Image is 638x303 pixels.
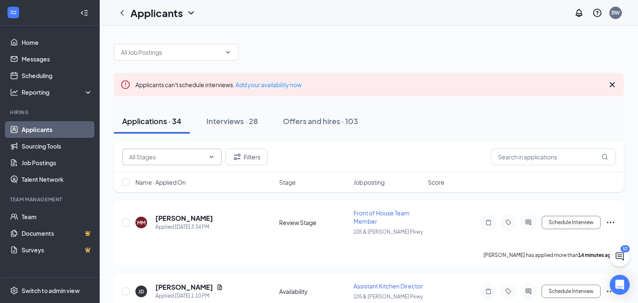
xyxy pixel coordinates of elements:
a: Scheduling [22,67,93,84]
h5: [PERSON_NAME] [155,283,213,292]
svg: Error [120,80,130,90]
input: All Stages [129,152,205,161]
svg: Tag [503,219,513,226]
svg: Note [483,219,493,226]
svg: Document [216,284,223,291]
div: Applications · 34 [122,116,182,126]
svg: ChevronDown [225,49,231,56]
div: Hiring [10,109,91,116]
span: Name · Applied On [135,178,186,186]
div: Team Management [10,196,91,203]
span: Front of House Team Member [353,209,410,225]
span: Stage [279,178,296,186]
svg: Settings [10,286,18,295]
svg: ActiveChat [523,288,533,295]
span: 105 & [PERSON_NAME] Pkwy [353,229,423,235]
svg: Ellipses [606,286,616,296]
h5: [PERSON_NAME] [155,214,213,223]
div: 52 [621,245,630,252]
svg: Collapse [80,9,88,17]
p: [PERSON_NAME] has applied more than . [483,252,616,259]
div: MM [137,219,145,226]
span: Assistant Kitchen Director [353,282,423,290]
a: DocumentsCrown [22,225,93,242]
a: Talent Network [22,171,93,188]
div: Applied [DATE] 1:10 PM [155,292,223,300]
div: Applied [DATE] 3:34 PM [155,223,213,231]
a: Team [22,208,93,225]
span: Job posting [353,178,385,186]
svg: Notifications [574,8,584,18]
svg: Note [483,288,493,295]
svg: ChatActive [615,252,625,261]
a: Home [22,34,93,51]
div: JD [138,288,144,295]
button: Schedule Interview [542,285,601,298]
button: Filter Filters [225,149,267,165]
input: Search in applications [491,149,616,165]
b: 14 minutes ago [578,252,614,258]
svg: QuestionInfo [592,8,602,18]
div: Reporting [22,88,93,96]
div: Switch to admin view [22,286,80,295]
svg: Analysis [10,88,18,96]
a: Messages [22,51,93,67]
h1: Applicants [130,6,183,20]
svg: MagnifyingGlass [601,154,608,160]
svg: ChevronDown [208,154,215,160]
div: Offers and hires · 103 [283,116,358,126]
div: Availability [279,287,348,296]
a: Job Postings [22,154,93,171]
svg: Cross [607,80,617,90]
a: Sourcing Tools [22,138,93,154]
input: All Job Postings [121,48,221,57]
div: BW [611,9,620,16]
svg: Tag [503,288,513,295]
span: Score [428,178,444,186]
div: Open Intercom Messenger [610,275,630,295]
span: 105 & [PERSON_NAME] Pkwy [353,293,423,300]
svg: WorkstreamLogo [9,8,17,17]
a: Applicants [22,121,93,138]
div: Review Stage [279,218,348,227]
svg: ChevronLeft [117,8,127,18]
a: Add your availability now [236,81,302,88]
svg: Filter [232,152,242,162]
a: SurveysCrown [22,242,93,258]
span: Applicants can't schedule interviews. [135,81,302,88]
button: Schedule Interview [542,216,601,229]
div: Interviews · 28 [206,116,258,126]
svg: ChevronDown [186,8,196,18]
button: ChatActive [610,247,630,266]
svg: Ellipses [606,217,616,227]
svg: ActiveChat [523,219,533,226]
